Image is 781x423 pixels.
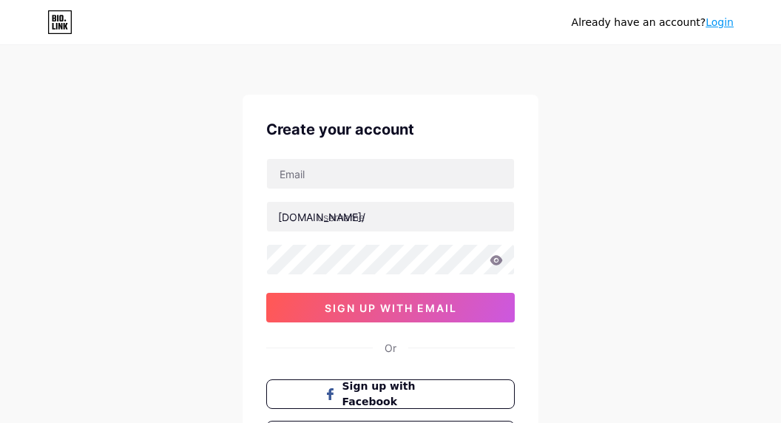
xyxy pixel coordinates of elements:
span: Sign up with Facebook [342,379,457,410]
div: Create your account [266,118,515,141]
div: [DOMAIN_NAME]/ [278,209,365,225]
div: Or [385,340,396,356]
a: Login [706,16,734,28]
div: Already have an account? [572,15,734,30]
button: sign up with email [266,293,515,322]
button: Sign up with Facebook [266,379,515,409]
input: Email [267,159,514,189]
input: username [267,202,514,231]
span: sign up with email [325,302,457,314]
